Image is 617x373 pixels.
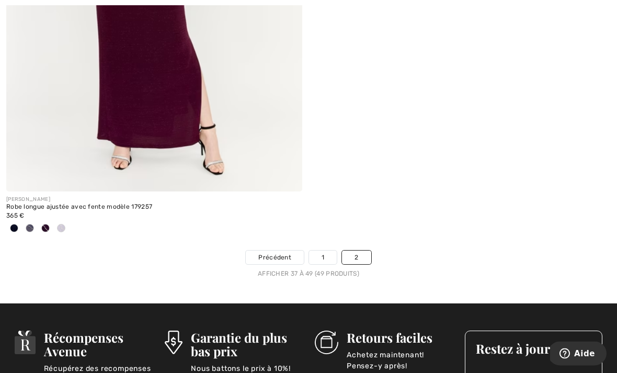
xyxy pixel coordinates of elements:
h3: Retours faciles [347,331,452,345]
img: Retours faciles [315,331,338,355]
div: [PERSON_NAME] [6,196,302,204]
a: 1 [309,251,337,265]
span: 365 € [6,212,25,220]
a: 2 [342,251,371,265]
img: Récompenses Avenue [15,331,36,355]
div: Charcoal [22,221,38,238]
img: Garantie du plus bas prix [165,331,182,355]
h3: Garantie du plus bas prix [191,331,302,358]
div: Midnight [6,221,22,238]
div: Robe longue ajustée avec fente modèle 179257 [6,204,302,211]
span: Précédent [258,253,291,263]
p: Achetez maintenant! Pensez-y après! [347,350,452,371]
div: Raisin [38,221,53,238]
a: Précédent [246,251,304,265]
iframe: Ouvre un widget dans lequel vous pouvez trouver plus d’informations [550,342,607,368]
h3: Récompenses Avenue [44,331,152,358]
h3: Restez à jour [476,342,591,356]
div: Lavender [53,221,69,238]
